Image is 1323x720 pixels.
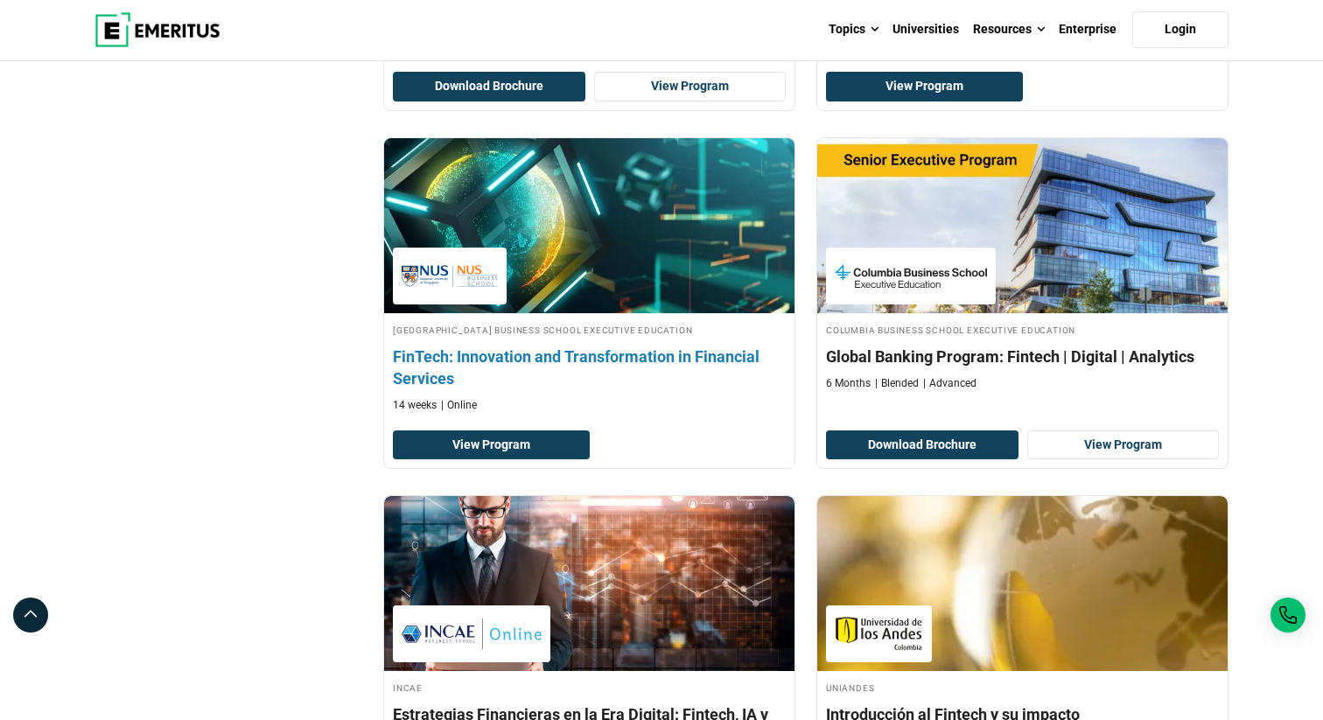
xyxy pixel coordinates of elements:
[826,376,871,391] p: 6 Months
[393,346,786,389] h4: FinTech: Innovation and Transformation in Financial Services
[1132,11,1228,48] a: Login
[594,72,787,101] a: View Program
[393,322,786,337] h4: [GEOGRAPHIC_DATA] Business School Executive Education
[826,346,1219,367] h4: Global Banking Program: Fintech | Digital | Analytics
[817,496,1228,671] img: Introducción al Fintech y su impacto | Online Technology Course
[393,72,585,101] button: Download Brochure
[826,322,1219,337] h4: Columbia Business School Executive Education
[817,138,1228,313] img: Global Banking Program: Fintech | Digital | Analytics | Online Business Analytics Course
[402,614,542,654] img: INCAE
[441,398,477,413] p: Online
[835,614,923,654] img: Uniandes
[393,398,437,413] p: 14 weeks
[826,72,1023,101] a: View Program
[402,256,498,296] img: National University of Singapore Business School Executive Education
[817,138,1228,400] a: Business Analytics Course by Columbia Business School Executive Education - Columbia Business Sch...
[826,430,1018,460] button: Download Brochure
[923,376,976,391] p: Advanced
[835,256,987,296] img: Columbia Business School Executive Education
[384,138,794,422] a: Finance Course by National University of Singapore Business School Executive Education - National...
[826,680,1219,695] h4: Uniandes
[393,680,786,695] h4: INCAE
[875,376,919,391] p: Blended
[393,430,590,460] a: View Program
[364,129,815,322] img: FinTech: Innovation and Transformation in Financial Services | Online Finance Course
[1027,430,1220,460] a: View Program
[384,496,794,671] img: Estrategias Financieras en la Era Digital: Fintech, IA y Blockchain | Online Finance Course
